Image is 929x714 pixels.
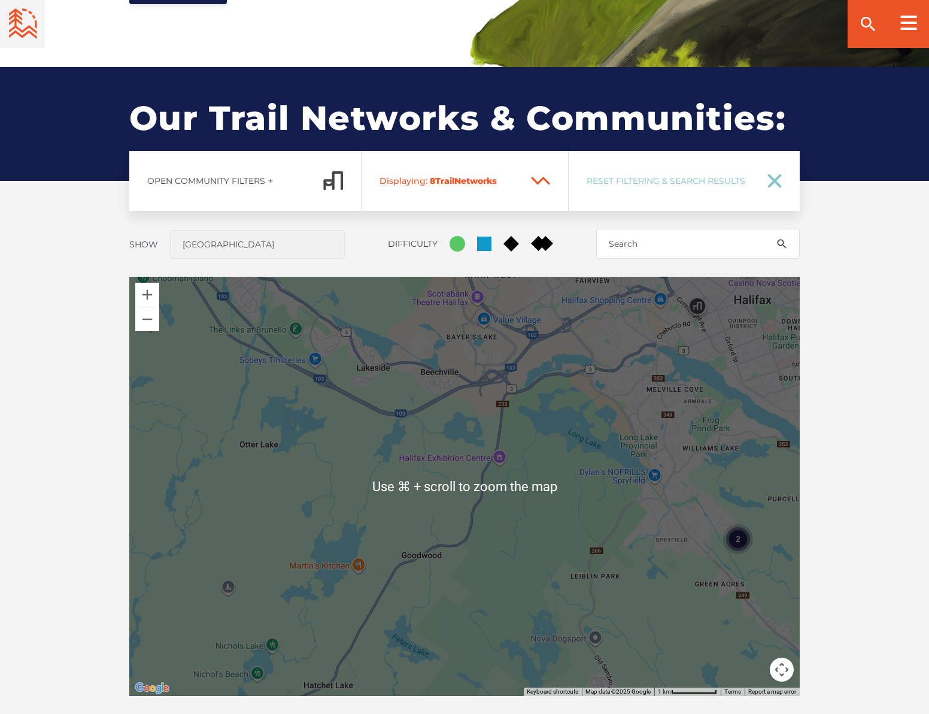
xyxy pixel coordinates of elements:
button: Keyboard shortcuts [527,688,578,696]
span: Open Community Filters [147,176,265,186]
button: Map Scale: 1 km per 73 pixels [654,688,721,696]
h2: Our Trail Networks & Communities: [129,67,800,181]
input: Search [596,229,800,259]
span: Trail [380,176,521,186]
span: 1 km [658,688,671,695]
ion-icon: search [776,238,788,250]
a: Terms [724,688,741,695]
div: 2 [723,524,753,554]
button: Zoom out [135,307,159,331]
a: Reset Filtering & Search Results [569,151,800,211]
label: Difficulty [388,238,438,249]
span: s [492,176,497,186]
span: Reset Filtering & Search Results [587,176,752,186]
span: 8 [430,176,435,186]
label: Show [129,239,158,250]
ion-icon: add [266,177,275,185]
span: Map data ©2025 Google [585,688,651,695]
button: Zoom in [135,283,159,307]
span: Displaying: [380,176,427,186]
ion-icon: search [858,14,878,34]
a: Open Community Filtersadd [129,151,361,211]
button: Map camera controls [770,658,794,682]
button: search [764,229,800,259]
img: Google [132,680,172,696]
a: Report a map error [748,688,796,695]
a: Open this area in Google Maps (opens a new window) [132,680,172,696]
span: Network [454,176,492,186]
